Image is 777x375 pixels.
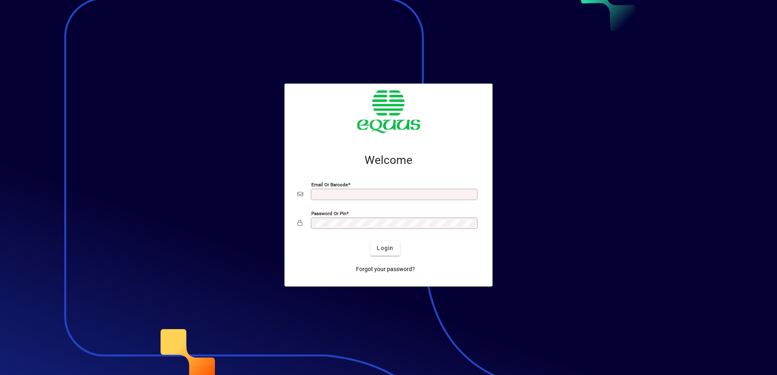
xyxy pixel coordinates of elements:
mat-label: Password or Pin [311,210,346,216]
span: Login [377,244,393,252]
button: Login [370,241,400,256]
h2: Welcome [297,153,480,167]
mat-label: Email or Barcode [311,181,348,187]
span: Forgot your password? [356,265,415,274]
a: Forgot your password? [353,262,418,277]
